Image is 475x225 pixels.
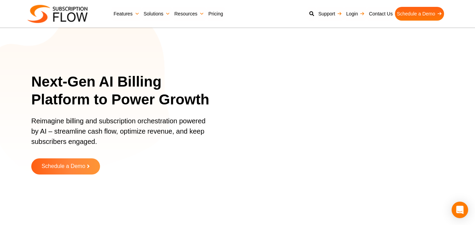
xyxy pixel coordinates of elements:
a: Support [316,7,344,21]
div: Open Intercom Messenger [452,202,468,218]
span: Schedule a Demo [42,164,85,169]
a: Pricing [206,7,225,21]
a: Resources [172,7,206,21]
a: Features [111,7,141,21]
a: Solutions [142,7,173,21]
a: Contact Us [367,7,395,21]
a: Login [344,7,367,21]
a: Schedule a Demo [31,158,100,175]
h1: Next-Gen AI Billing Platform to Power Growth [31,73,219,109]
img: Subscriptionflow [27,5,88,23]
p: Reimagine billing and subscription orchestration powered by AI – streamline cash flow, optimize r... [31,116,210,154]
a: Schedule a Demo [395,7,444,21]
